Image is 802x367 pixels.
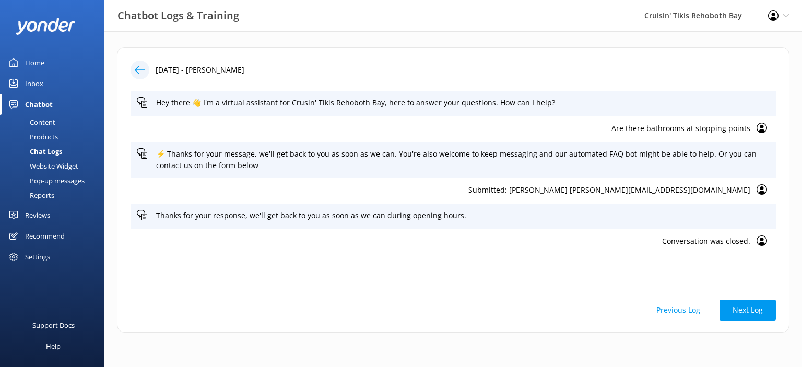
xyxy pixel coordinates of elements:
[6,159,78,173] div: Website Widget
[25,52,44,73] div: Home
[6,159,104,173] a: Website Widget
[137,235,750,247] p: Conversation was closed.
[16,18,76,35] img: yonder-white-logo.png
[6,129,58,144] div: Products
[137,184,750,196] p: Submitted: [PERSON_NAME] [PERSON_NAME][EMAIL_ADDRESS][DOMAIN_NAME]
[6,173,104,188] a: Pop-up messages
[6,188,104,203] a: Reports
[25,226,65,246] div: Recommend
[720,300,776,321] button: Next Log
[156,148,770,172] p: ⚡ Thanks for your message, we'll get back to you as soon as we can. You're also welcome to keep m...
[25,73,43,94] div: Inbox
[25,94,53,115] div: Chatbot
[156,64,244,76] p: [DATE] - [PERSON_NAME]
[6,115,55,129] div: Content
[643,300,713,321] button: Previous Log
[6,115,104,129] a: Content
[6,129,104,144] a: Products
[46,336,61,357] div: Help
[32,315,75,336] div: Support Docs
[156,210,770,221] p: Thanks for your response, we'll get back to you as soon as we can during opening hours.
[6,144,62,159] div: Chat Logs
[25,205,50,226] div: Reviews
[156,97,770,109] p: Hey there 👋 I'm a virtual assistant for Crusin' Tikis Rehoboth Bay, here to answer your questions...
[6,188,54,203] div: Reports
[137,123,750,134] p: Are there bathrooms at stopping points
[6,144,104,159] a: Chat Logs
[6,173,85,188] div: Pop-up messages
[117,7,239,24] h3: Chatbot Logs & Training
[25,246,50,267] div: Settings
